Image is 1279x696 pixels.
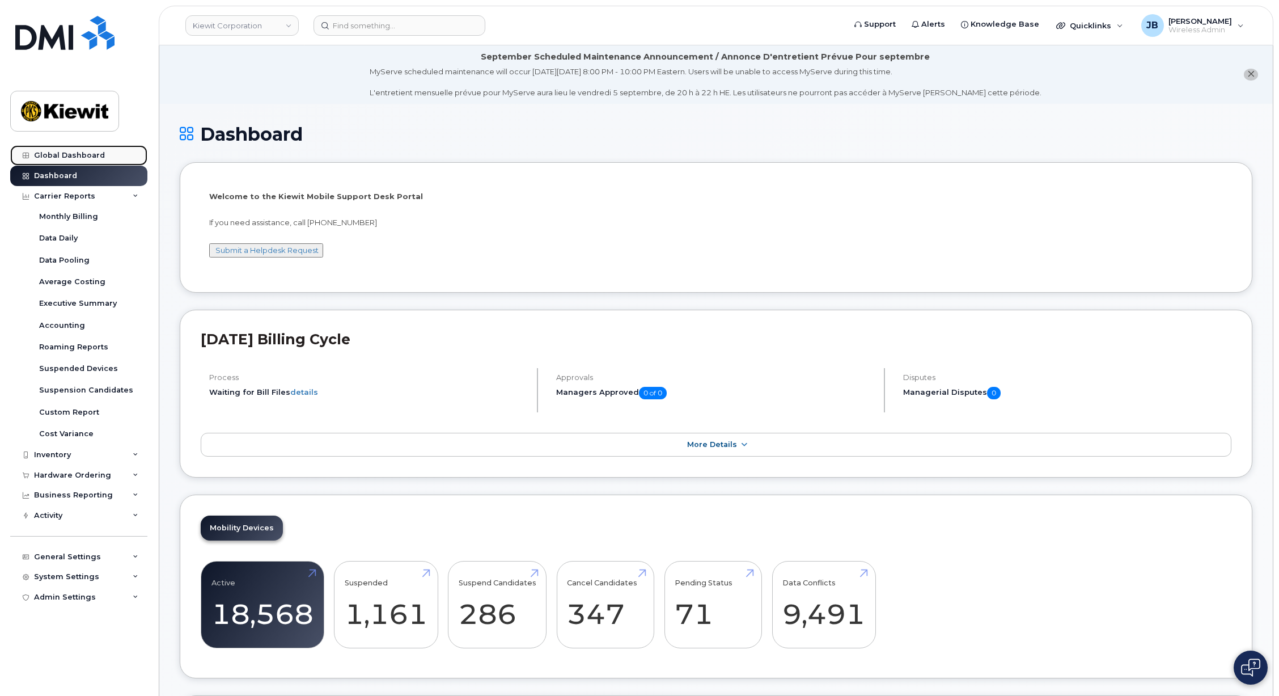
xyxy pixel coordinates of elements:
[675,567,751,642] a: Pending Status 71
[209,191,1223,202] p: Welcome to the Kiewit Mobile Support Desk Portal
[481,51,930,63] div: September Scheduled Maintenance Announcement / Annonce D'entretient Prévue Pour septembre
[209,243,323,258] button: Submit a Helpdesk Request
[1244,69,1258,81] button: close notification
[556,387,874,399] h5: Managers Approved
[180,124,1252,144] h1: Dashboard
[211,567,314,642] a: Active 18,568
[556,373,874,382] h4: Approvals
[290,387,318,396] a: details
[209,217,1223,228] p: If you need assistance, call [PHONE_NUMBER]
[209,373,527,382] h4: Process
[782,567,865,642] a: Data Conflicts 9,491
[201,331,1231,348] h2: [DATE] Billing Cycle
[639,387,667,399] span: 0 of 0
[215,246,319,255] a: Submit a Helpdesk Request
[1241,659,1260,677] img: Open chat
[209,387,527,398] li: Waiting for Bill Files
[903,373,1231,382] h4: Disputes
[567,567,643,642] a: Cancel Candidates 347
[201,516,283,541] a: Mobility Devices
[687,440,737,449] span: More Details
[459,567,536,642] a: Suspend Candidates 286
[370,66,1041,98] div: MyServe scheduled maintenance will occur [DATE][DATE] 8:00 PM - 10:00 PM Eastern. Users will be u...
[345,567,427,642] a: Suspended 1,161
[987,387,1001,399] span: 0
[903,387,1231,399] h5: Managerial Disputes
